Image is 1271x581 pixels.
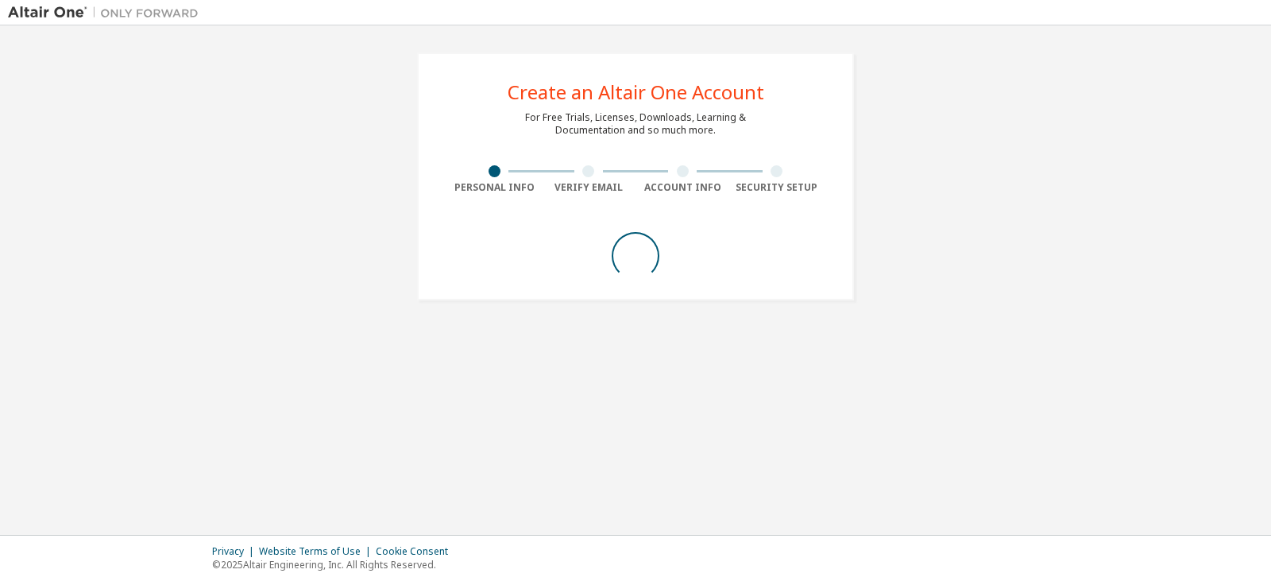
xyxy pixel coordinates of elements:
div: For Free Trials, Licenses, Downloads, Learning & Documentation and so much more. [525,111,746,137]
div: Personal Info [447,181,542,194]
div: Security Setup [730,181,825,194]
div: Website Terms of Use [259,545,376,558]
div: Verify Email [542,181,636,194]
div: Create an Altair One Account [508,83,764,102]
div: Privacy [212,545,259,558]
p: © 2025 Altair Engineering, Inc. All Rights Reserved. [212,558,458,571]
img: Altair One [8,5,207,21]
div: Account Info [635,181,730,194]
div: Cookie Consent [376,545,458,558]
